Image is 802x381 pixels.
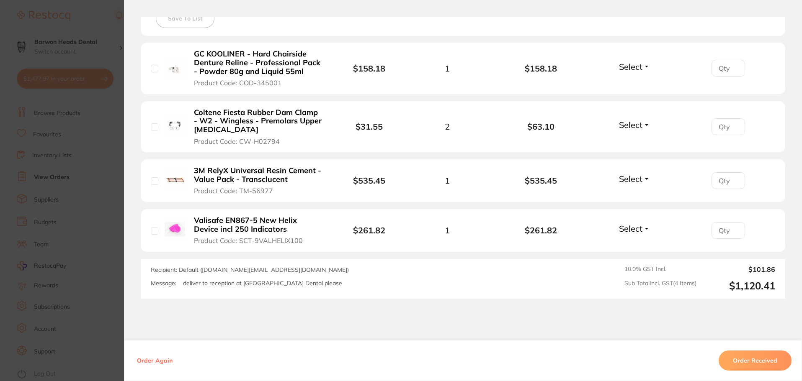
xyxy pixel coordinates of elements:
button: Save To List [156,9,214,28]
input: Qty [712,60,745,77]
span: 10.0 % GST Incl. [624,266,696,273]
span: Product Code: SCT-9VALHELIX100 [194,237,303,244]
img: Coltene Fiesta Rubber Dam Clamp - W2 - Wingless - Premolars Upper Incisors [165,116,185,136]
span: Select [619,120,642,130]
b: $261.82 [494,225,588,235]
button: 3M RelyX Universal Resin Cement - Value Pack - Transclucent Product Code: TM-56977 [191,166,326,195]
b: $535.45 [353,175,385,186]
img: 3M RelyX Universal Resin Cement - Value Pack - Transclucent [165,170,185,190]
button: Order Received [719,350,792,371]
b: 3M RelyX Universal Resin Cement - Value Pack - Transclucent [194,166,323,184]
span: Product Code: CW-H02794 [194,138,280,145]
button: Select [616,61,652,72]
input: Qty [712,172,745,189]
b: $261.82 [353,225,385,235]
span: 1 [445,64,450,73]
button: GC KOOLINER - Hard Chairside Denture Reline - Professional Pack - Powder 80g and Liquid 55ml Prod... [191,49,326,87]
input: Qty [712,222,745,239]
b: Valisafe EN867-5 New Helix Device incl 250 Indicators [194,216,323,233]
img: Valisafe EN867-5 New Helix Device incl 250 Indicators [165,219,185,240]
button: Select [616,174,652,184]
label: Message: [151,280,176,287]
button: Select [616,223,652,234]
span: Recipient: Default ( [DOMAIN_NAME][EMAIL_ADDRESS][DOMAIN_NAME] ) [151,266,349,274]
output: $101.86 [703,266,775,273]
span: Select [619,223,642,234]
span: Product Code: COD-345001 [194,79,282,87]
output: $1,120.41 [703,280,775,292]
button: Order Again [134,357,175,364]
span: Select [619,61,642,72]
span: 1 [445,225,450,235]
span: Sub Total Incl. GST ( 4 Items) [624,280,696,292]
b: $63.10 [494,122,588,131]
input: Qty [712,118,745,135]
span: Select [619,174,642,184]
button: Valisafe EN867-5 New Helix Device incl 250 Indicators Product Code: SCT-9VALHELIX100 [191,216,326,245]
button: Select [616,120,652,130]
b: GC KOOLINER - Hard Chairside Denture Reline - Professional Pack - Powder 80g and Liquid 55ml [194,50,323,76]
span: 2 [445,122,450,131]
b: $535.45 [494,176,588,185]
b: $158.18 [494,64,588,73]
b: $31.55 [356,121,383,132]
button: Coltene Fiesta Rubber Dam Clamp - W2 - Wingless - Premolars Upper [MEDICAL_DATA] Product Code: CW... [191,108,326,146]
span: 1 [445,176,450,185]
b: Coltene Fiesta Rubber Dam Clamp - W2 - Wingless - Premolars Upper [MEDICAL_DATA] [194,108,323,134]
b: $158.18 [353,63,385,74]
p: deliver to reception at [GEOGRAPHIC_DATA] Dental please [183,280,342,287]
img: GC KOOLINER - Hard Chairside Denture Reline - Professional Pack - Powder 80g and Liquid 55ml [165,57,185,78]
span: Product Code: TM-56977 [194,187,273,194]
